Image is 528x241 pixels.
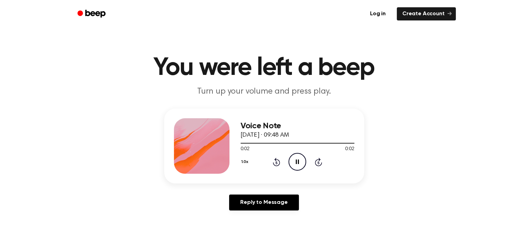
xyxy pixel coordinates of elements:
h3: Voice Note [241,121,354,131]
span: 0:02 [345,146,354,153]
h1: You were left a beep [86,55,442,80]
a: Log in [363,6,393,22]
a: Beep [73,7,112,21]
button: 1.0x [241,156,251,168]
a: Create Account [397,7,456,20]
p: Turn up your volume and press play. [131,86,397,97]
span: [DATE] · 09:48 AM [241,132,289,138]
a: Reply to Message [229,195,299,210]
span: 0:02 [241,146,250,153]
